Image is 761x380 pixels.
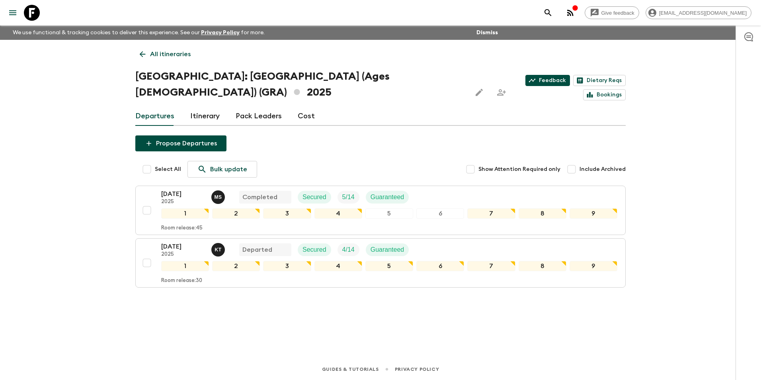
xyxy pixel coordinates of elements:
div: 4 [314,208,362,219]
div: Trip Fill [338,243,359,256]
p: All itineraries [150,49,191,59]
div: Trip Fill [338,191,359,204]
p: 5 / 14 [342,192,355,202]
p: [DATE] [161,242,205,251]
a: Privacy Policy [201,30,240,35]
p: Secured [302,192,326,202]
a: Cost [298,107,315,126]
button: Dismiss [474,27,500,38]
div: 8 [519,261,566,271]
span: Include Archived [580,165,626,173]
a: Bookings [583,89,626,100]
p: Room release: 30 [161,278,202,284]
span: Kostantinos Tsaousis [211,245,226,252]
div: 5 [365,208,413,219]
div: 7 [467,208,515,219]
a: Departures [135,107,174,126]
p: Guaranteed [371,245,404,255]
span: Give feedback [597,10,639,16]
a: Itinerary [190,107,220,126]
div: 2 [212,261,260,271]
button: search adventures [540,5,556,21]
p: Guaranteed [371,192,404,202]
div: 9 [570,261,617,271]
span: Select All [155,165,181,173]
h1: [GEOGRAPHIC_DATA]: [GEOGRAPHIC_DATA] (Ages [DEMOGRAPHIC_DATA]) (GRA) 2025 [135,69,465,100]
button: [DATE]2025Kostantinos TsaousisDepartedSecuredTrip FillGuaranteed123456789Room release:30 [135,238,626,288]
p: Room release: 45 [161,225,203,231]
div: 7 [467,261,515,271]
a: Give feedback [585,6,639,19]
span: Show Attention Required only [478,165,560,173]
p: Secured [302,245,326,255]
div: 1 [161,208,209,219]
p: We use functional & tracking cookies to deliver this experience. See our for more. [10,25,268,40]
div: 9 [570,208,617,219]
div: 1 [161,261,209,271]
a: Pack Leaders [236,107,282,126]
div: 5 [365,261,413,271]
p: 2025 [161,251,205,258]
button: [DATE]2025Magda SotiriadisCompletedSecuredTrip FillGuaranteed123456789Room release:45 [135,186,626,235]
span: Magda Sotiriadis [211,193,226,199]
div: Secured [298,243,331,256]
button: Propose Departures [135,135,226,151]
div: 4 [314,261,362,271]
div: 6 [416,261,464,271]
button: menu [5,5,21,21]
a: All itineraries [135,46,195,62]
span: Share this itinerary [494,84,509,100]
div: 6 [416,208,464,219]
div: 8 [519,208,566,219]
p: Departed [242,245,272,255]
p: [DATE] [161,189,205,199]
span: [EMAIL_ADDRESS][DOMAIN_NAME] [655,10,751,16]
div: 3 [263,261,311,271]
button: Edit this itinerary [471,84,487,100]
p: Completed [242,192,277,202]
a: Bulk update [187,161,257,178]
p: 4 / 14 [342,245,355,255]
a: Privacy Policy [395,365,439,374]
div: 3 [263,208,311,219]
a: Guides & Tutorials [322,365,379,374]
div: Secured [298,191,331,204]
p: 2025 [161,199,205,205]
p: Bulk update [210,165,247,174]
div: 2 [212,208,260,219]
a: Feedback [525,75,570,86]
div: [EMAIL_ADDRESS][DOMAIN_NAME] [646,6,751,19]
a: Dietary Reqs [573,75,626,86]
